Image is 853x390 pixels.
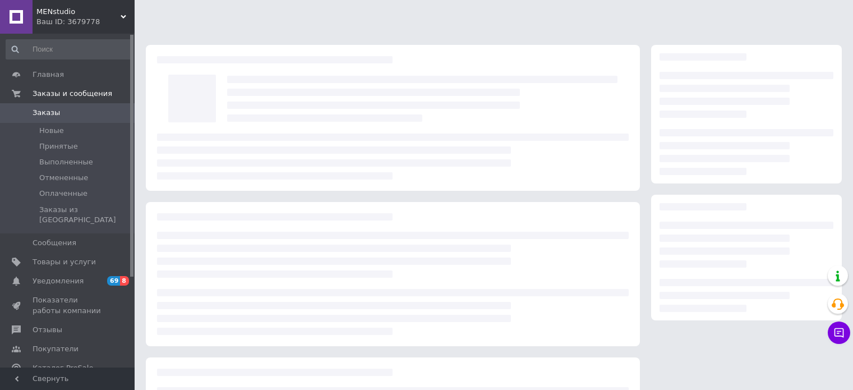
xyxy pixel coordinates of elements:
span: Показатели работы компании [33,295,104,315]
span: Заказы из [GEOGRAPHIC_DATA] [39,205,131,225]
span: 69 [107,276,120,286]
span: Каталог ProSale [33,363,93,373]
input: Поиск [6,39,132,59]
span: Покупатели [33,344,79,354]
span: Принятые [39,141,78,152]
span: Заказы [33,108,60,118]
span: Уведомления [33,276,84,286]
span: Сообщения [33,238,76,248]
span: 8 [120,276,129,286]
span: Новые [39,126,64,136]
span: Главная [33,70,64,80]
span: Отмененные [39,173,88,183]
span: Выполненные [39,157,93,167]
span: Оплаченные [39,189,87,199]
div: Ваш ID: 3679778 [36,17,135,27]
button: Чат с покупателем [828,322,850,344]
span: Заказы и сообщения [33,89,112,99]
span: Отзывы [33,325,62,335]
span: Товары и услуги [33,257,96,267]
span: MENstudio [36,7,121,17]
